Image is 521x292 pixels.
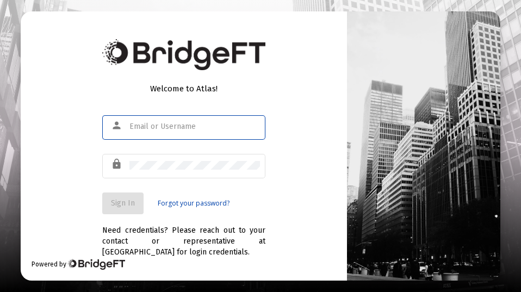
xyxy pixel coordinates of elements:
[102,214,265,258] div: Need credentials? Please reach out to your contact or representative at [GEOGRAPHIC_DATA] for log...
[32,259,125,270] div: Powered by
[102,192,144,214] button: Sign In
[67,259,125,270] img: Bridge Financial Technology Logo
[111,198,135,208] span: Sign In
[102,39,265,70] img: Bridge Financial Technology Logo
[111,158,124,171] mat-icon: lock
[102,83,265,94] div: Welcome to Atlas!
[158,198,230,209] a: Forgot your password?
[111,119,124,132] mat-icon: person
[129,122,260,131] input: Email or Username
